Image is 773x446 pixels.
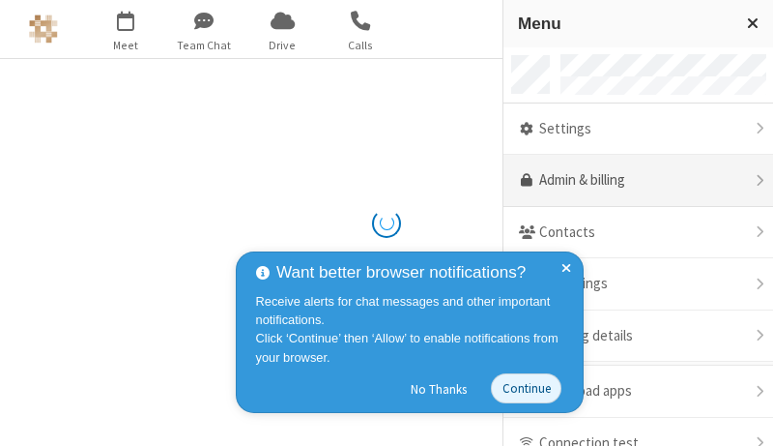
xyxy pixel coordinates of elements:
[503,258,773,311] div: Recordings
[518,15,730,33] h3: Menu
[276,260,526,285] span: Want better browser notifications?
[503,311,773,363] div: Meeting details
[503,155,773,207] a: Admin & billing
[401,373,477,404] button: No Thanks
[90,37,162,54] span: Meet
[256,292,569,367] div: Receive alerts for chat messages and other important notifications. Click ‘Continue’ then ‘Allow’...
[503,366,773,418] div: Download apps
[491,373,561,403] button: Continue
[503,207,773,259] div: Contacts
[168,37,241,54] span: Team Chat
[246,37,319,54] span: Drive
[325,37,397,54] span: Calls
[725,396,759,432] iframe: Chat
[29,15,58,44] img: Astra
[503,104,773,156] div: Settings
